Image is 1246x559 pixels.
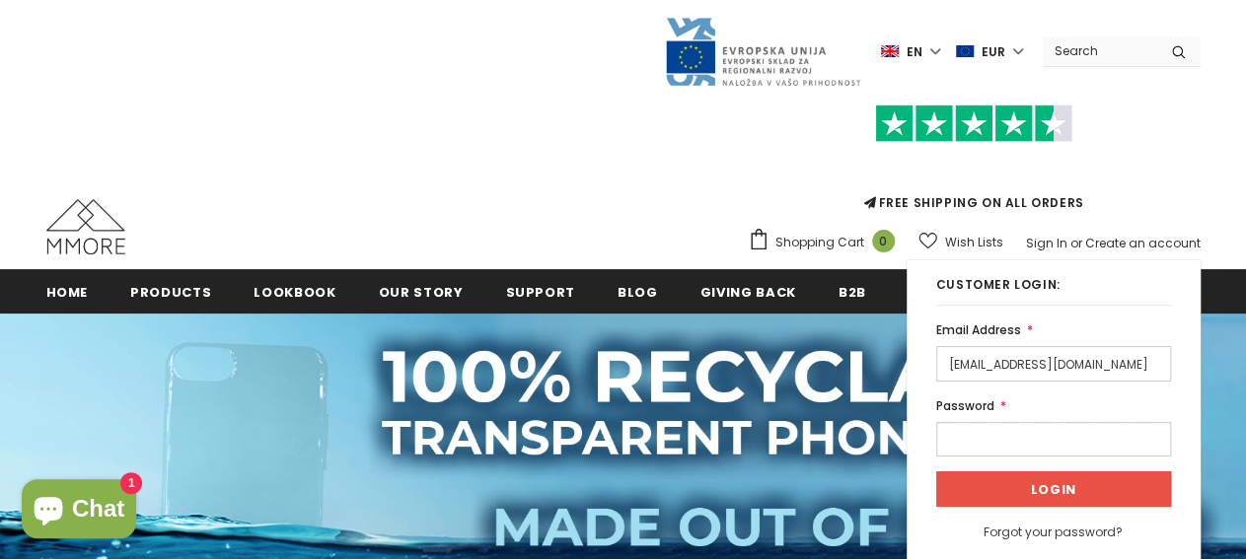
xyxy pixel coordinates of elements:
[881,43,899,60] img: i-lang-1.png
[839,283,866,302] span: B2B
[936,346,1171,382] input: Email Address
[748,142,1201,193] iframe: Customer reviews powered by Trustpilot
[618,269,658,314] a: Blog
[907,42,922,62] span: en
[130,283,211,302] span: Products
[936,321,1021,338] span: Email Address
[379,283,464,302] span: Our Story
[505,269,575,314] a: support
[505,283,575,302] span: support
[918,225,1003,259] a: Wish Lists
[664,42,861,59] a: Javni Razpis
[46,199,125,254] img: MMORE Cases
[130,269,211,314] a: Products
[16,479,142,543] inbox-online-store-chat: Shopify online store chat
[936,275,1171,306] h5: Customer Login:
[1043,36,1156,65] input: Search Site
[618,283,658,302] span: Blog
[872,230,895,252] span: 0
[46,283,89,302] span: Home
[775,233,864,252] span: Shopping Cart
[936,397,994,414] span: Password
[1026,235,1067,251] a: Sign In
[982,42,1005,62] span: EUR
[254,283,335,302] span: Lookbook
[700,269,796,314] a: Giving back
[936,471,1171,507] input: Login
[46,269,89,314] a: Home
[748,228,905,257] a: Shopping Cart 0
[700,283,796,302] span: Giving back
[1070,235,1082,251] span: or
[945,233,1003,252] span: Wish Lists
[1085,235,1201,251] a: Create an account
[839,269,866,314] a: B2B
[748,113,1201,211] span: FREE SHIPPING ON ALL ORDERS
[379,269,464,314] a: Our Story
[875,105,1072,143] img: Trust Pilot Stars
[664,16,861,88] img: Javni Razpis
[984,524,1123,540] a: Forgot your password?
[254,269,335,314] a: Lookbook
